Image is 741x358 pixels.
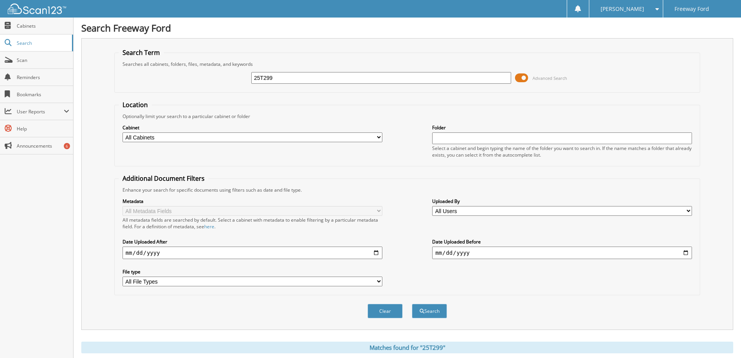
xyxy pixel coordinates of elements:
[601,7,644,11] span: [PERSON_NAME]
[123,247,382,259] input: start
[123,198,382,205] label: Metadata
[17,125,69,132] span: Help
[123,238,382,245] label: Date Uploaded After
[123,217,382,230] div: All metadata fields are searched by default. Select a cabinet with metadata to enable filtering b...
[533,75,567,81] span: Advanced Search
[119,187,696,193] div: Enhance your search for specific documents using filters such as date and file type.
[17,40,68,46] span: Search
[17,91,69,98] span: Bookmarks
[64,143,70,149] div: 6
[17,108,64,115] span: User Reports
[432,124,692,131] label: Folder
[81,342,733,353] div: Matches found for "25T299"
[432,198,692,205] label: Uploaded By
[81,21,733,34] h1: Search Freeway Ford
[123,124,382,131] label: Cabinet
[119,101,152,109] legend: Location
[17,143,69,149] span: Announcements
[17,74,69,81] span: Reminders
[432,247,692,259] input: end
[119,113,696,120] div: Optionally limit your search to a particular cabinet or folder
[412,304,447,318] button: Search
[119,61,696,67] div: Searches all cabinets, folders, files, metadata, and keywords
[368,304,403,318] button: Clear
[123,268,382,275] label: File type
[204,223,214,230] a: here
[119,48,164,57] legend: Search Term
[432,145,692,158] div: Select a cabinet and begin typing the name of the folder you want to search in. If the name match...
[17,23,69,29] span: Cabinets
[8,4,66,14] img: scan123-logo-white.svg
[674,7,709,11] span: Freeway Ford
[17,57,69,63] span: Scan
[119,174,208,183] legend: Additional Document Filters
[432,238,692,245] label: Date Uploaded Before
